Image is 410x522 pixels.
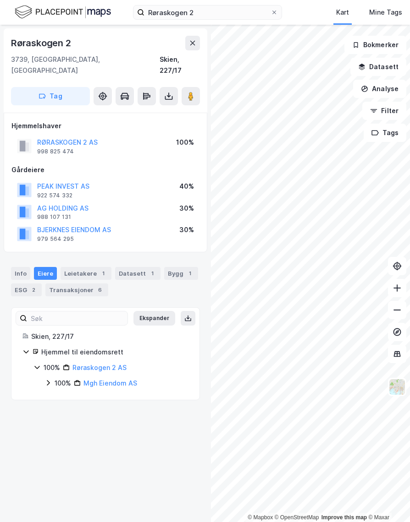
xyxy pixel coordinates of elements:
[336,7,349,18] div: Kart
[248,514,273,521] a: Mapbox
[160,54,200,76] div: Skien, 227/17
[15,4,111,20] img: logo.f888ab2527a4732fd821a326f86c7f29.svg
[11,87,90,105] button: Tag
[34,267,57,280] div: Eiere
[72,364,127,371] a: Røraskogen 2 AS
[176,137,194,148] div: 100%
[55,378,71,389] div: 100%
[11,120,199,131] div: Hjemmelshaver
[31,331,188,342] div: Skien, 227/17
[388,378,406,396] img: Z
[369,7,402,18] div: Mine Tags
[115,267,161,280] div: Datasett
[179,224,194,235] div: 30%
[362,102,406,120] button: Filter
[185,269,194,278] div: 1
[27,311,127,325] input: Søk
[344,36,406,54] button: Bokmerker
[41,347,188,358] div: Hjemmel til eiendomsrett
[148,269,157,278] div: 1
[11,164,199,175] div: Gårdeiere
[364,478,410,522] iframe: Chat Widget
[364,124,406,142] button: Tags
[321,514,367,521] a: Improve this map
[133,311,175,326] button: Ekspander
[11,36,73,50] div: Røraskogen 2
[275,514,319,521] a: OpenStreetMap
[45,283,108,296] div: Transaksjoner
[11,54,160,76] div: 3739, [GEOGRAPHIC_DATA], [GEOGRAPHIC_DATA]
[179,181,194,192] div: 40%
[99,269,108,278] div: 1
[37,192,72,199] div: 922 574 332
[37,213,71,221] div: 988 107 131
[11,283,42,296] div: ESG
[179,203,194,214] div: 30%
[61,267,111,280] div: Leietakere
[44,362,60,373] div: 100%
[37,235,74,243] div: 979 564 295
[350,58,406,76] button: Datasett
[83,379,137,387] a: Mgh Eiendom AS
[164,267,198,280] div: Bygg
[11,267,30,280] div: Info
[353,80,406,98] button: Analyse
[144,5,271,19] input: Søk på adresse, matrikkel, gårdeiere, leietakere eller personer
[37,148,74,155] div: 998 825 474
[95,285,105,294] div: 6
[29,285,38,294] div: 2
